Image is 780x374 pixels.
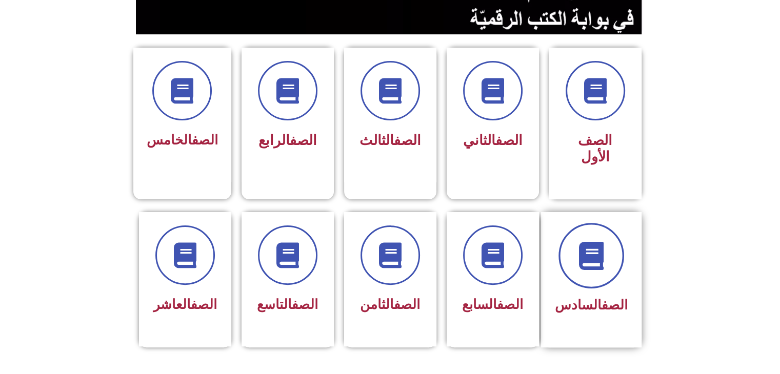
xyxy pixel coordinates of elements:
span: السادس [555,297,628,313]
a: الصف [292,297,318,312]
span: الثالث [359,132,421,149]
span: الرابع [258,132,317,149]
a: الصف [191,297,217,312]
span: السابع [462,297,523,312]
span: العاشر [153,297,217,312]
a: الصف [290,132,317,149]
a: الصف [497,297,523,312]
span: التاسع [257,297,318,312]
a: الصف [192,132,218,148]
span: الخامس [147,132,218,148]
a: الصف [602,297,628,313]
a: الصف [495,132,523,149]
a: الصف [394,132,421,149]
span: الثاني [463,132,523,149]
a: الصف [394,297,420,312]
span: الصف الأول [578,132,612,165]
span: الثامن [360,297,420,312]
